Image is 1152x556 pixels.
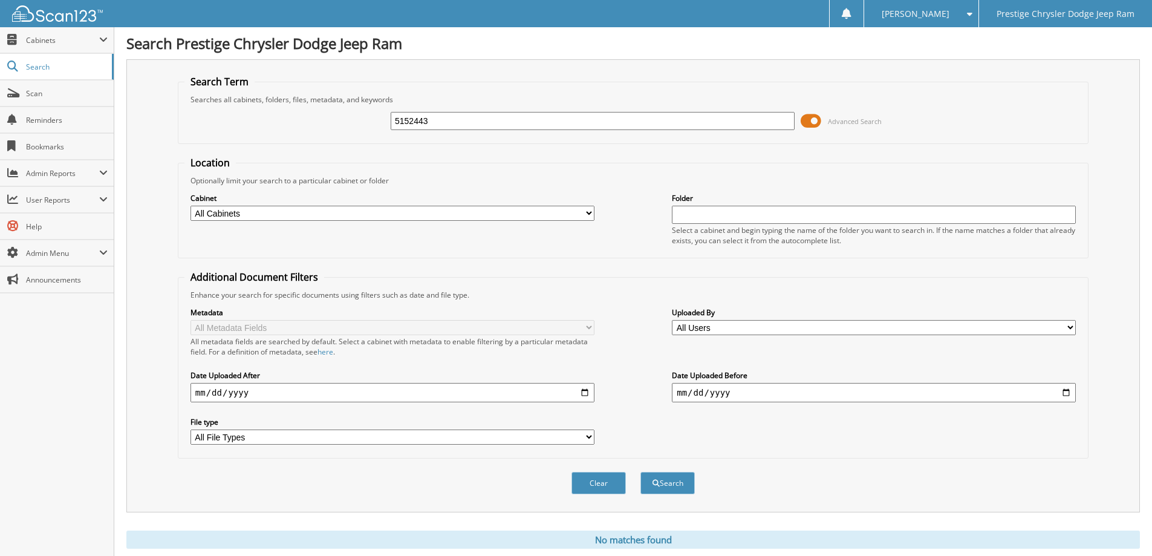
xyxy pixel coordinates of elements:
[190,417,594,427] label: File type
[26,142,108,152] span: Bookmarks
[184,175,1082,186] div: Optionally limit your search to a particular cabinet or folder
[571,472,626,494] button: Clear
[26,275,108,285] span: Announcements
[12,5,103,22] img: scan123-logo-white.svg
[672,193,1076,203] label: Folder
[190,336,594,357] div: All metadata fields are searched by default. Select a cabinet with metadata to enable filtering b...
[640,472,695,494] button: Search
[317,347,333,357] a: here
[190,307,594,318] label: Metadata
[882,10,949,18] span: [PERSON_NAME]
[126,531,1140,549] div: No matches found
[672,370,1076,381] label: Date Uploaded Before
[26,221,108,232] span: Help
[672,383,1076,402] input: end
[672,307,1076,318] label: Uploaded By
[184,290,1082,300] div: Enhance your search for specific documents using filters such as date and file type.
[26,168,99,178] span: Admin Reports
[26,195,99,205] span: User Reports
[184,270,324,284] legend: Additional Document Filters
[828,117,882,126] span: Advanced Search
[190,383,594,402] input: start
[997,10,1134,18] span: Prestige Chrysler Dodge Jeep Ram
[184,94,1082,105] div: Searches all cabinets, folders, files, metadata, and keywords
[126,33,1140,53] h1: Search Prestige Chrysler Dodge Jeep Ram
[190,370,594,381] label: Date Uploaded After
[26,62,106,72] span: Search
[26,248,99,258] span: Admin Menu
[190,193,594,203] label: Cabinet
[26,88,108,99] span: Scan
[184,75,255,88] legend: Search Term
[26,115,108,125] span: Reminders
[26,35,99,45] span: Cabinets
[672,225,1076,246] div: Select a cabinet and begin typing the name of the folder you want to search in. If the name match...
[184,156,236,169] legend: Location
